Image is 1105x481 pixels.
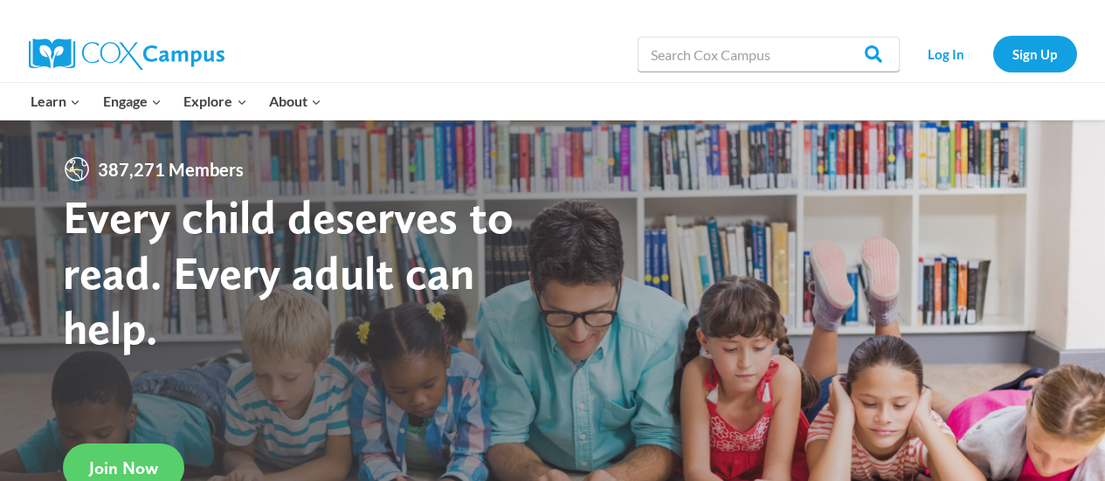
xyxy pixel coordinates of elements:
[638,37,900,72] input: Search Cox Campus
[993,36,1077,72] a: Sign Up
[91,155,251,183] span: 387,271 Members
[29,38,224,70] img: Cox Campus
[31,90,80,113] span: Learn
[89,457,158,478] span: Join Now
[269,90,321,113] span: About
[63,189,514,355] strong: Every child deserves to read. Every adult can help.
[20,83,333,120] nav: Primary Navigation
[183,90,246,113] span: Explore
[908,36,1077,72] nav: Secondary Navigation
[103,90,162,113] span: Engage
[908,36,984,72] a: Log In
